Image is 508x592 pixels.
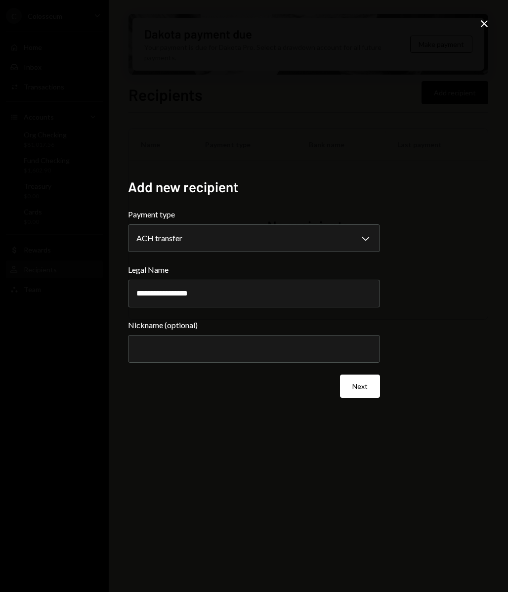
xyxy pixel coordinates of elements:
button: Next [340,375,380,398]
label: Payment type [128,209,380,220]
label: Nickname (optional) [128,319,380,331]
button: Payment type [128,224,380,252]
label: Legal Name [128,264,380,276]
h2: Add new recipient [128,177,380,197]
